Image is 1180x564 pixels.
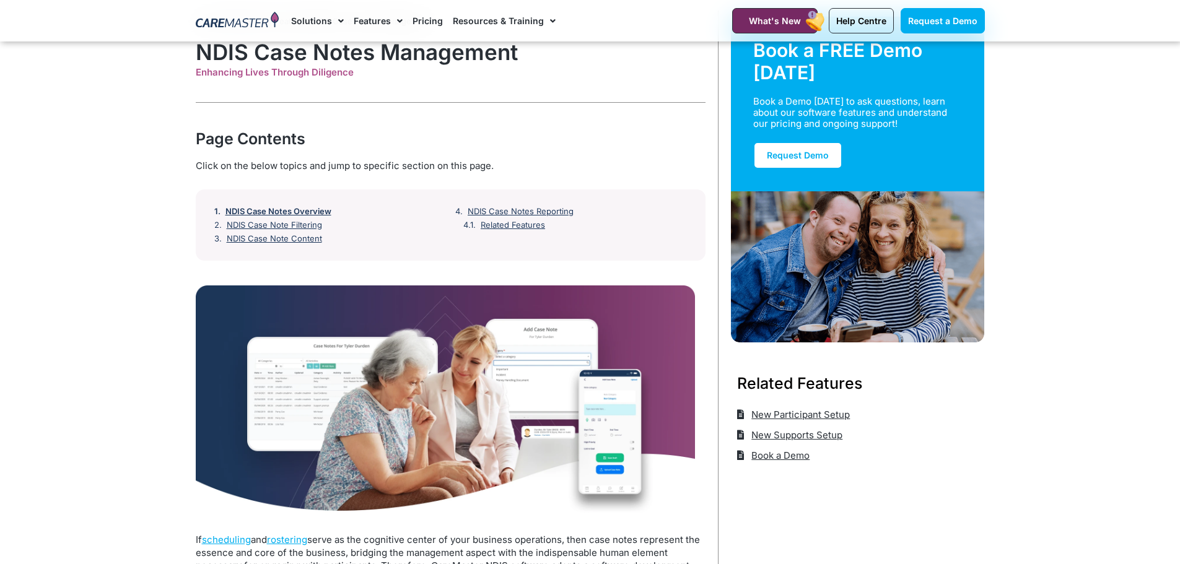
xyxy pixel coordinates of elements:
[227,220,322,230] a: NDIS Case Note Filtering
[731,191,985,342] img: Support Worker and NDIS Participant out for a coffee.
[225,207,331,217] a: NDIS Case Notes Overview
[196,12,279,30] img: CareMaster Logo
[196,67,706,78] div: Enhancing Lives Through Diligence
[196,39,706,65] h1: NDIS Case Notes Management
[737,372,979,394] h3: Related Features
[767,150,829,160] span: Request Demo
[737,425,843,445] a: New Supports Setup
[908,15,977,26] span: Request a Demo
[753,39,963,84] div: Book a FREE Demo [DATE]
[227,234,322,244] a: NDIS Case Note Content
[202,534,251,545] a: scheduling
[737,445,810,466] a: Book a Demo
[732,8,818,33] a: What's New
[196,128,706,150] div: Page Contents
[196,159,706,173] div: Click on the below topics and jump to specific section on this page.
[481,220,545,230] a: Related Features
[468,207,574,217] a: NDIS Case Notes Reporting
[749,15,801,26] span: What's New
[829,8,894,33] a: Help Centre
[267,534,307,545] a: rostering
[748,404,850,425] span: New Participant Setup
[748,425,842,445] span: New Supports Setup
[753,96,948,129] div: Book a Demo [DATE] to ask questions, learn about our software features and understand our pricing...
[748,445,810,466] span: Book a Demo
[737,404,850,425] a: New Participant Setup
[753,142,842,169] a: Request Demo
[836,15,886,26] span: Help Centre
[901,8,985,33] a: Request a Demo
